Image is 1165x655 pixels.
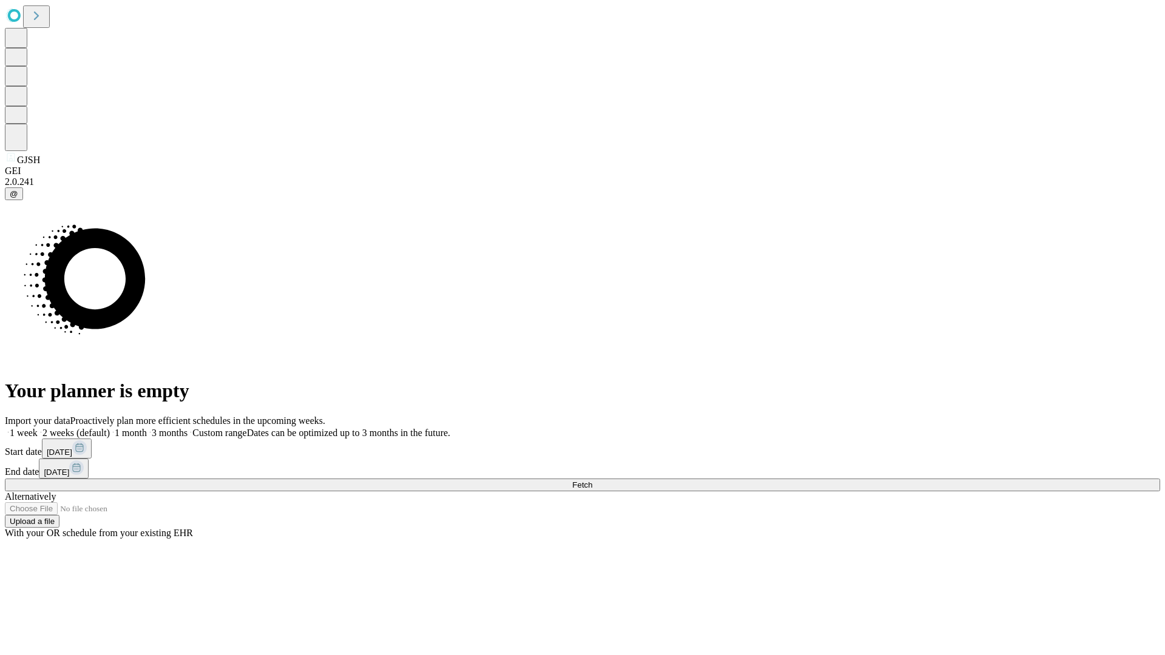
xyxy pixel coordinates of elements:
div: GEI [5,166,1160,176]
button: Upload a file [5,515,59,528]
span: 1 week [10,428,38,438]
span: With your OR schedule from your existing EHR [5,528,193,538]
span: [DATE] [44,468,69,477]
span: Alternatively [5,491,56,502]
div: End date [5,458,1160,479]
span: 3 months [152,428,187,438]
span: [DATE] [47,448,72,457]
div: Start date [5,438,1160,458]
span: Custom range [192,428,246,438]
button: Fetch [5,479,1160,491]
span: Import your data [5,415,70,426]
div: 2.0.241 [5,176,1160,187]
span: Dates can be optimized up to 3 months in the future. [247,428,450,438]
h1: Your planner is empty [5,380,1160,402]
span: @ [10,189,18,198]
span: Proactively plan more efficient schedules in the upcoming weeks. [70,415,325,426]
button: @ [5,187,23,200]
button: [DATE] [42,438,92,458]
span: GJSH [17,155,40,165]
button: [DATE] [39,458,89,479]
span: 1 month [115,428,147,438]
span: Fetch [572,480,592,489]
span: 2 weeks (default) [42,428,110,438]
